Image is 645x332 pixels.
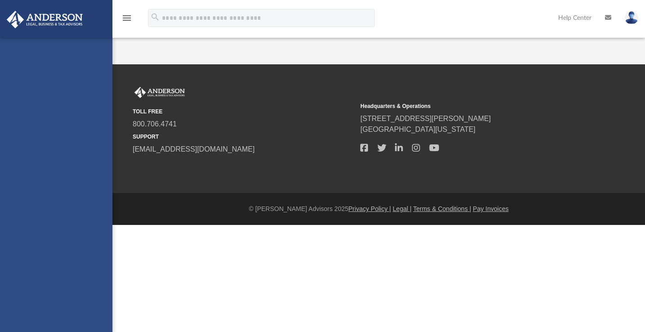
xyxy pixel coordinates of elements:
a: menu [121,17,132,23]
small: TOLL FREE [133,108,354,116]
div: © [PERSON_NAME] Advisors 2025 [112,204,645,214]
a: [EMAIL_ADDRESS][DOMAIN_NAME] [133,145,255,153]
a: Privacy Policy | [349,205,391,212]
img: Anderson Advisors Platinum Portal [4,11,85,28]
a: [STREET_ADDRESS][PERSON_NAME] [360,115,491,122]
a: Legal | [393,205,412,212]
i: search [150,12,160,22]
small: SUPPORT [133,133,354,141]
small: Headquarters & Operations [360,102,582,110]
a: 800.706.4741 [133,120,177,128]
i: menu [121,13,132,23]
a: Pay Invoices [473,205,508,212]
a: Terms & Conditions | [413,205,471,212]
img: User Pic [625,11,638,24]
img: Anderson Advisors Platinum Portal [133,87,187,99]
a: [GEOGRAPHIC_DATA][US_STATE] [360,126,475,133]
